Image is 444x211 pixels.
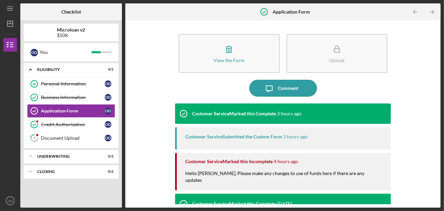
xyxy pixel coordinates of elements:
a: 5Document UploadOD [27,131,115,145]
div: O D [105,135,111,141]
time: 2025-08-12 16:48 [274,159,298,164]
div: Eligibility [37,68,97,72]
button: OD [3,194,17,208]
div: O D [105,108,111,114]
div: 4 / 5 [101,68,113,72]
div: Business Information [41,95,105,100]
div: Customer Service Marked this Incomplete [185,159,273,164]
div: You [40,46,91,58]
div: Credit Authorization [41,122,105,127]
div: Application Form [41,108,105,114]
div: Comment [278,80,298,97]
div: Personal Information [41,81,105,87]
div: 0 / 2 [101,170,113,174]
div: O D [105,80,111,87]
div: O D [105,94,111,101]
a: Application FormOD [27,104,115,118]
tspan: 5 [33,136,35,140]
div: Upload [329,58,344,63]
text: OD [8,199,13,203]
div: Customer Service Marked this Complete [192,111,276,116]
time: 2025-08-12 17:37 [277,111,301,116]
div: $50K [57,33,85,38]
time: 2025-08-12 17:37 [283,134,308,139]
b: Application Form [273,9,310,15]
div: Document Upload [41,135,105,141]
div: Closing [37,170,97,174]
a: Personal InformationOD [27,77,115,91]
div: O D [30,49,38,56]
div: Hello [PERSON_NAME], Please make any changes to use of funds here if there are any updates [185,170,384,190]
button: View the Form [178,34,280,73]
button: Upload [287,34,388,73]
a: Credit AuthorizationOD [27,118,115,131]
div: O D [105,121,111,128]
b: Microloan v2 [57,27,85,33]
div: Customer Service Submitted the Custom Form [185,134,282,139]
b: Checklist [61,9,81,15]
button: Comment [249,80,317,97]
div: 0 / 2 [101,154,113,158]
div: Customer Service Marked this Complete [192,201,276,207]
a: Business InformationOD [27,91,115,104]
div: Underwriting [37,154,97,158]
div: View the Form [213,58,245,63]
time: 2025-02-20 01:35 [277,201,292,207]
